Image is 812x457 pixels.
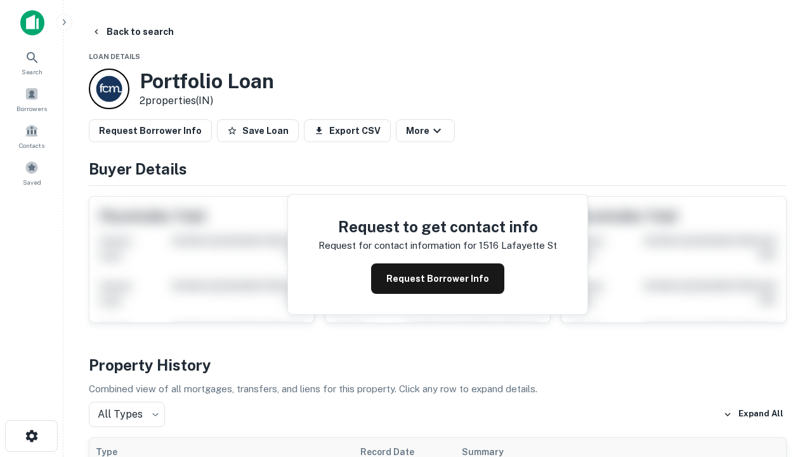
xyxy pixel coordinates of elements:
div: All Types [89,402,165,427]
button: Expand All [720,405,787,424]
button: Save Loan [217,119,299,142]
span: Saved [23,177,41,187]
button: Request Borrower Info [89,119,212,142]
span: Borrowers [16,103,47,114]
a: Search [4,45,60,79]
button: Export CSV [304,119,391,142]
h3: Portfolio Loan [140,69,274,93]
button: Back to search [86,20,179,43]
p: Request for contact information for [318,238,476,253]
span: Search [22,67,43,77]
button: Request Borrower Info [371,263,504,294]
p: Combined view of all mortgages, transfers, and liens for this property. Click any row to expand d... [89,381,787,397]
p: 1516 lafayette st [479,238,557,253]
button: More [396,119,455,142]
a: Contacts [4,119,60,153]
h4: Buyer Details [89,157,787,180]
span: Contacts [19,140,44,150]
a: Saved [4,156,60,190]
iframe: Chat Widget [749,315,812,376]
img: capitalize-icon.png [20,10,44,36]
p: 2 properties (IN) [140,93,274,109]
a: Borrowers [4,82,60,116]
span: Loan Details [89,53,140,60]
h4: Property History [89,354,787,376]
h4: Request to get contact info [318,215,557,238]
